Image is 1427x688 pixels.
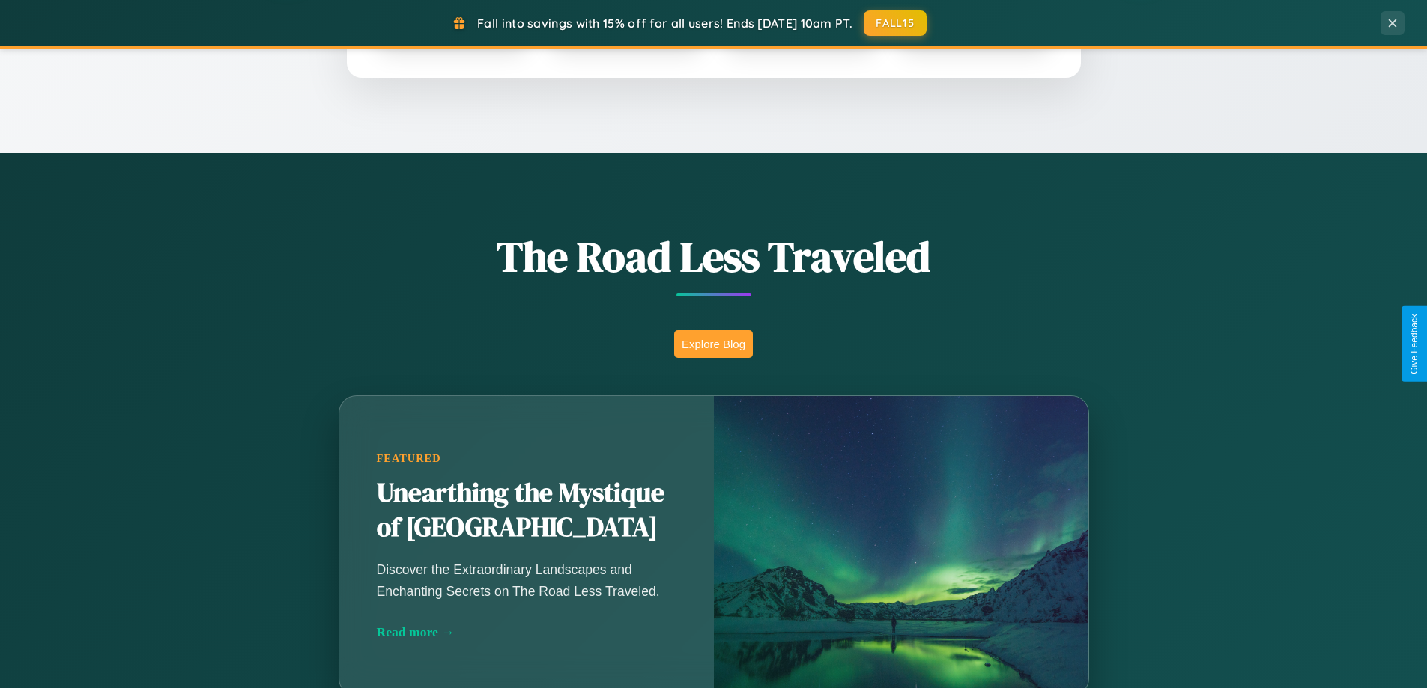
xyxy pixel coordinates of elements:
h1: The Road Less Traveled [264,228,1163,285]
div: Read more → [377,624,676,640]
h2: Unearthing the Mystique of [GEOGRAPHIC_DATA] [377,476,676,545]
span: Fall into savings with 15% off for all users! Ends [DATE] 10am PT. [477,16,852,31]
div: Featured [377,452,676,465]
p: Discover the Extraordinary Landscapes and Enchanting Secrets on The Road Less Traveled. [377,559,676,601]
button: FALL15 [864,10,927,36]
div: Give Feedback [1409,314,1420,374]
button: Explore Blog [674,330,753,358]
